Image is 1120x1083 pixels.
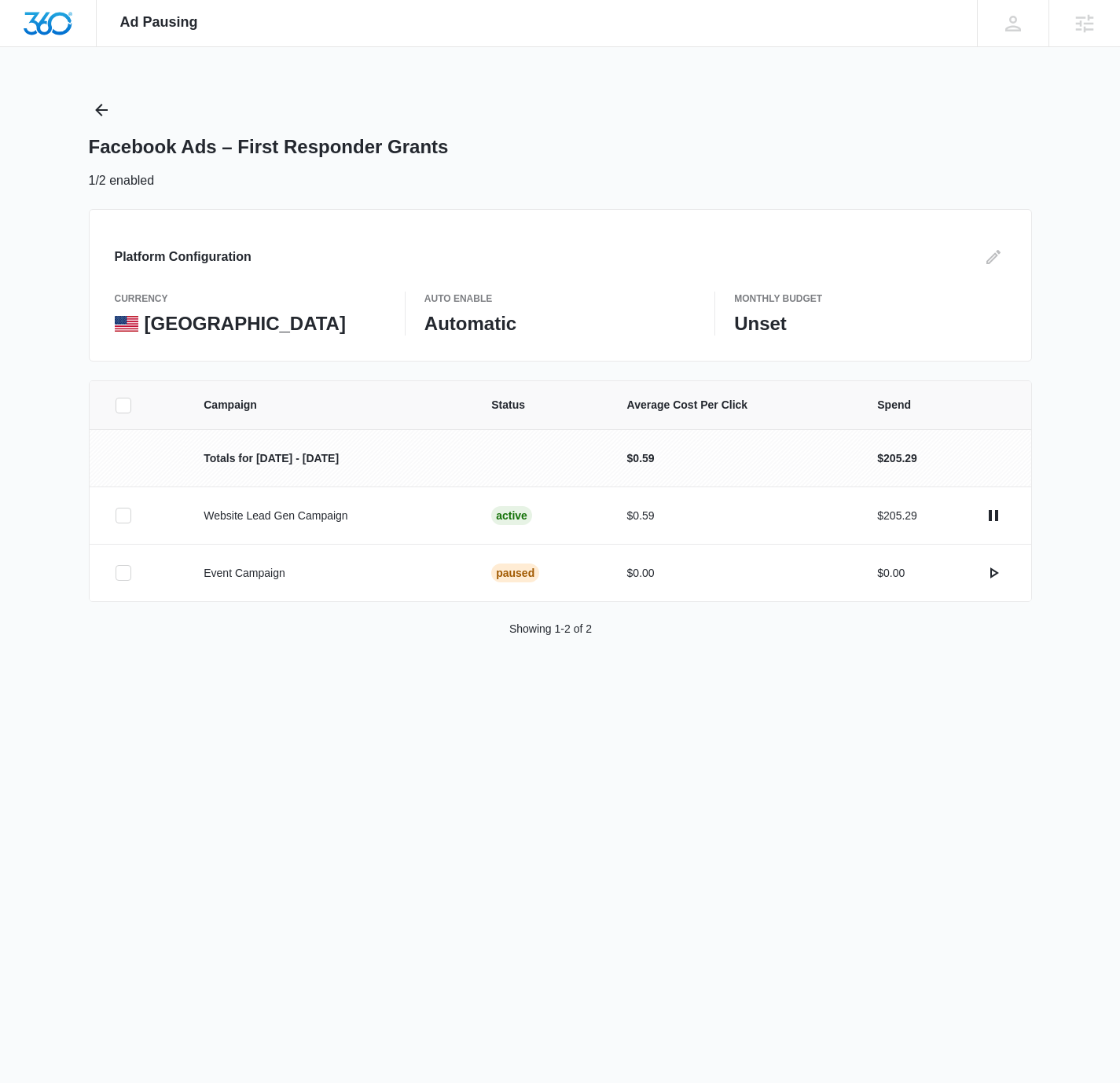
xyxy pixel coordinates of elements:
[204,565,454,582] p: Event Campaign
[115,316,138,332] img: United States
[89,171,155,190] p: 1/2 enabled
[491,397,589,413] span: Status
[491,564,539,582] div: Paused
[627,508,840,524] p: $0.59
[981,503,1006,528] button: actions.pause
[491,506,532,525] div: Active
[145,312,346,336] p: [GEOGRAPHIC_DATA]
[877,450,917,467] p: $205.29
[120,14,198,31] span: Ad Pausing
[627,397,840,413] span: Average Cost Per Click
[627,565,840,582] p: $0.00
[734,312,1005,336] p: Unset
[981,560,1006,586] button: actions.activate
[877,508,917,524] p: $205.29
[115,248,252,266] h3: Platform Configuration
[89,135,449,159] h1: Facebook Ads – First Responder Grants
[204,508,454,524] p: Website Lead Gen Campaign
[204,397,454,413] span: Campaign
[89,97,114,123] button: Back
[877,397,1005,413] span: Spend
[204,450,454,467] p: Totals for [DATE] - [DATE]
[734,292,1005,306] p: Monthly Budget
[981,244,1006,270] button: Edit
[877,565,905,582] p: $0.00
[627,450,840,467] p: $0.59
[115,292,386,306] p: currency
[509,621,592,637] p: Showing 1-2 of 2
[424,292,696,306] p: Auto Enable
[424,312,696,336] p: Automatic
